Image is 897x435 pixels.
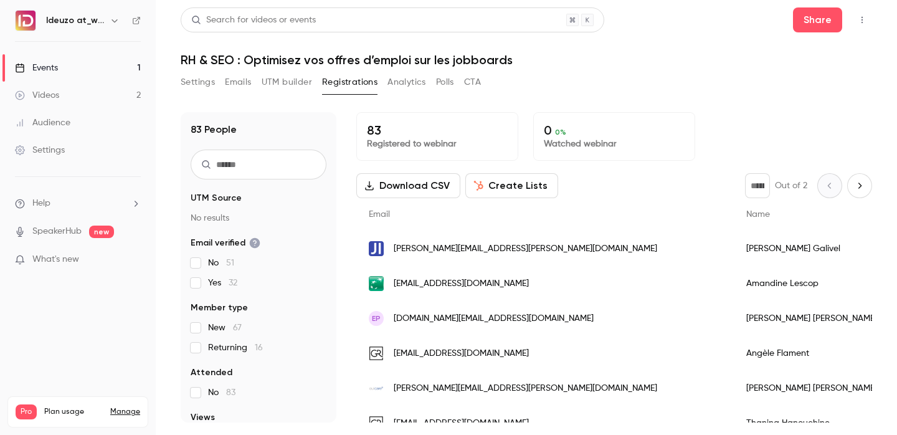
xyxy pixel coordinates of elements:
span: Email verified [191,237,260,249]
p: Registered to webinar [367,138,508,150]
button: Next page [847,173,872,198]
p: 83 [367,123,508,138]
span: Attended [191,366,232,379]
span: Help [32,197,50,210]
button: Registrations [322,72,377,92]
span: new [89,226,114,238]
span: [EMAIL_ADDRESS][DOMAIN_NAME] [394,417,529,430]
span: Pro [16,404,37,419]
img: bnpparibas.com [369,276,384,291]
span: [DOMAIN_NAME][EMAIL_ADDRESS][DOMAIN_NAME] [394,312,594,325]
span: Views [191,411,215,424]
a: SpeakerHub [32,225,82,238]
span: [PERSON_NAME][EMAIL_ADDRESS][PERSON_NAME][DOMAIN_NAME] [394,242,657,256]
span: 83 [226,388,235,397]
span: 32 [229,279,237,287]
button: Create Lists [465,173,558,198]
span: Member type [191,302,248,314]
img: ouicare.com [369,381,384,396]
p: Watched webinar [544,138,685,150]
h1: 83 People [191,122,237,137]
h6: Ideuzo at_work [46,14,105,27]
div: [PERSON_NAME] Galivel [734,231,890,266]
span: Plan usage [44,407,103,417]
div: [PERSON_NAME] [PERSON_NAME] [734,371,890,406]
span: What's new [32,253,79,266]
button: Download CSV [356,173,460,198]
button: Emails [225,72,251,92]
button: Polls [436,72,454,92]
span: Name [746,210,770,219]
span: [EMAIL_ADDRESS][DOMAIN_NAME] [394,277,529,290]
button: Share [793,7,842,32]
img: Ideuzo at_work [16,11,36,31]
button: Settings [181,72,215,92]
div: Settings [15,144,65,156]
div: Audience [15,117,70,129]
span: New [208,322,242,334]
span: EP [372,313,381,324]
li: help-dropdown-opener [15,197,141,210]
p: Out of 2 [775,179,807,192]
button: UTM builder [262,72,312,92]
span: [EMAIL_ADDRESS][DOMAIN_NAME] [394,347,529,360]
span: 51 [226,259,234,267]
span: 0 % [555,128,566,136]
div: Angèle Flament [734,336,890,371]
img: jarvi.tech [369,241,384,256]
a: Manage [110,407,140,417]
p: 0 [544,123,685,138]
span: Email [369,210,390,219]
span: No [208,257,234,269]
span: No [208,386,235,399]
button: CTA [464,72,481,92]
div: [PERSON_NAME] [PERSON_NAME] [734,301,890,336]
span: [PERSON_NAME][EMAIL_ADDRESS][PERSON_NAME][DOMAIN_NAME] [394,382,657,395]
div: Events [15,62,58,74]
div: Search for videos or events [191,14,316,27]
span: Yes [208,277,237,289]
span: Returning [208,342,263,354]
iframe: Noticeable Trigger [126,254,141,265]
div: Amandine Lescop [734,266,890,301]
p: No results [191,212,326,224]
span: UTM Source [191,192,242,204]
img: groupe-gr.com [369,346,384,361]
h1: RH & SEO : Optimisez vos offres d’emploi sur les jobboards [181,52,872,67]
img: groupe-gr.com [369,416,384,431]
div: Videos [15,89,59,102]
button: Analytics [387,72,426,92]
span: 67 [233,323,242,332]
span: 16 [255,343,263,352]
